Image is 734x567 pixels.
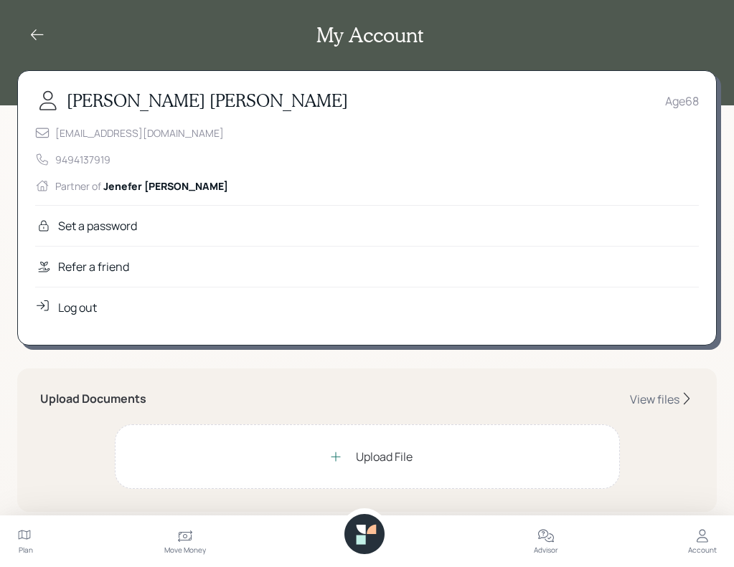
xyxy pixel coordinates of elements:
[40,392,146,406] h5: Upload Documents
[356,448,413,465] div: Upload File
[665,92,699,110] div: Age 68
[630,391,679,407] div: View files
[316,23,423,47] h2: My Account
[103,179,228,193] span: Jenefer [PERSON_NAME]
[67,90,348,111] h3: [PERSON_NAME] [PERSON_NAME]
[55,125,224,140] div: [EMAIL_ADDRESS][DOMAIN_NAME]
[55,152,110,167] div: 9494137919
[58,217,137,234] div: Set a password
[534,545,558,556] div: Advisor
[55,178,228,194] div: Partner of
[58,258,129,275] div: Refer a friend
[164,545,206,556] div: Move Money
[19,545,33,556] div: Plan
[58,299,97,316] div: Log out
[688,545,717,556] div: Account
